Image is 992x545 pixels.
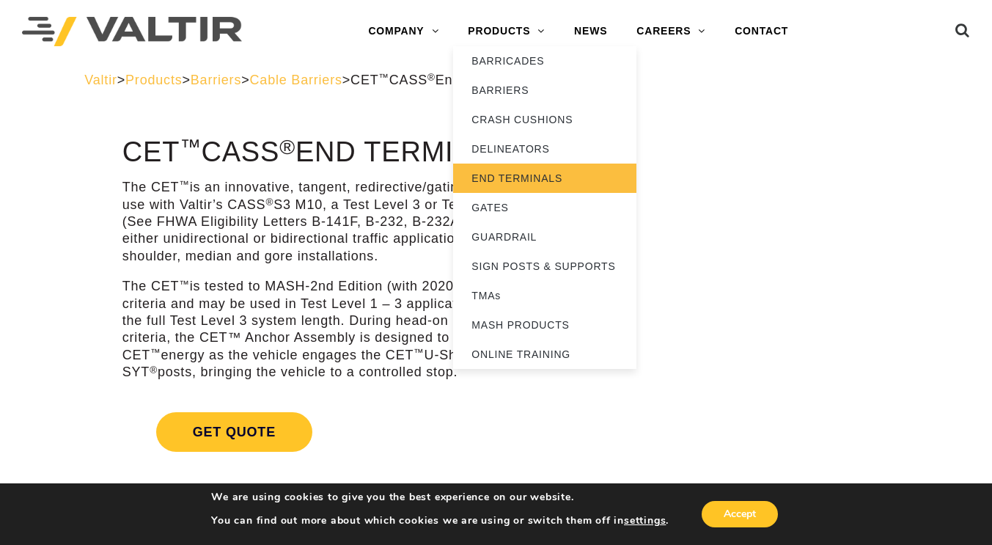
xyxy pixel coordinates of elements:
[453,134,636,164] a: DELINEATORS
[379,72,389,83] sup: ™
[453,310,636,340] a: MASH PRODUCTS
[122,137,622,168] h1: CET CASS End Terminal
[453,46,636,76] a: BARRICADES
[279,135,295,158] sup: ®
[211,491,669,504] p: We are using cookies to give you the best experience on our website.
[453,164,636,193] a: END TERMINALS
[427,72,436,83] sup: ®
[353,17,453,46] a: COMPANY
[179,279,189,290] sup: ™
[702,501,778,527] button: Accept
[179,179,189,190] sup: ™
[453,193,636,222] a: GATES
[453,222,636,252] a: GUARDRAIL
[414,347,424,358] sup: ™
[250,73,342,87] a: Cable Barriers
[265,197,273,208] sup: ®
[453,281,636,310] a: TMAs
[84,72,908,89] div: > > > >
[122,179,622,265] p: The CET is an innovative, tangent, redirective/gating cable end terminal, for use with Valtir’s C...
[180,135,201,158] sup: ™
[453,340,636,369] a: ONLINE TRAINING
[453,76,636,105] a: BARRIERS
[453,105,636,134] a: CRASH CUSHIONS
[622,17,720,46] a: CAREERS
[156,412,312,452] span: Get Quote
[122,278,622,381] p: The CET is tested to MASH-2nd Edition (with 2020 Errata) Test Level 3 criteria and may be used in...
[150,347,161,358] sup: ™
[84,73,117,87] a: Valtir
[22,17,242,47] img: Valtir
[191,73,241,87] a: Barriers
[453,17,559,46] a: PRODUCTS
[559,17,622,46] a: NEWS
[720,17,803,46] a: CONTACT
[350,73,519,87] span: CET CASS End Terminal
[150,365,158,376] sup: ®
[122,395,622,469] a: Get Quote
[453,252,636,281] a: SIGN POSTS & SUPPORTS
[624,514,666,527] button: settings
[211,514,669,527] p: You can find out more about which cookies we are using or switch them off in .
[125,73,182,87] a: Products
